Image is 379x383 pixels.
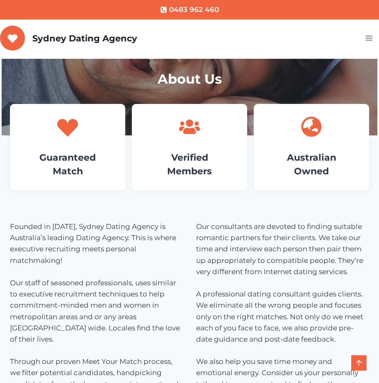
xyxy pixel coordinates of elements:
[351,355,367,371] a: Scroll to top
[12,69,368,89] h1: About Us
[32,33,137,43] div: Sydney Dating Agency
[39,152,96,177] a: GuaranteedMatch
[167,152,212,177] a: VerifiedMembers
[169,4,219,15] span: 0483 962 460
[362,32,379,45] button: Open menu
[287,152,336,177] a: AustralianOwned
[160,4,219,15] a: 0483 962 460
